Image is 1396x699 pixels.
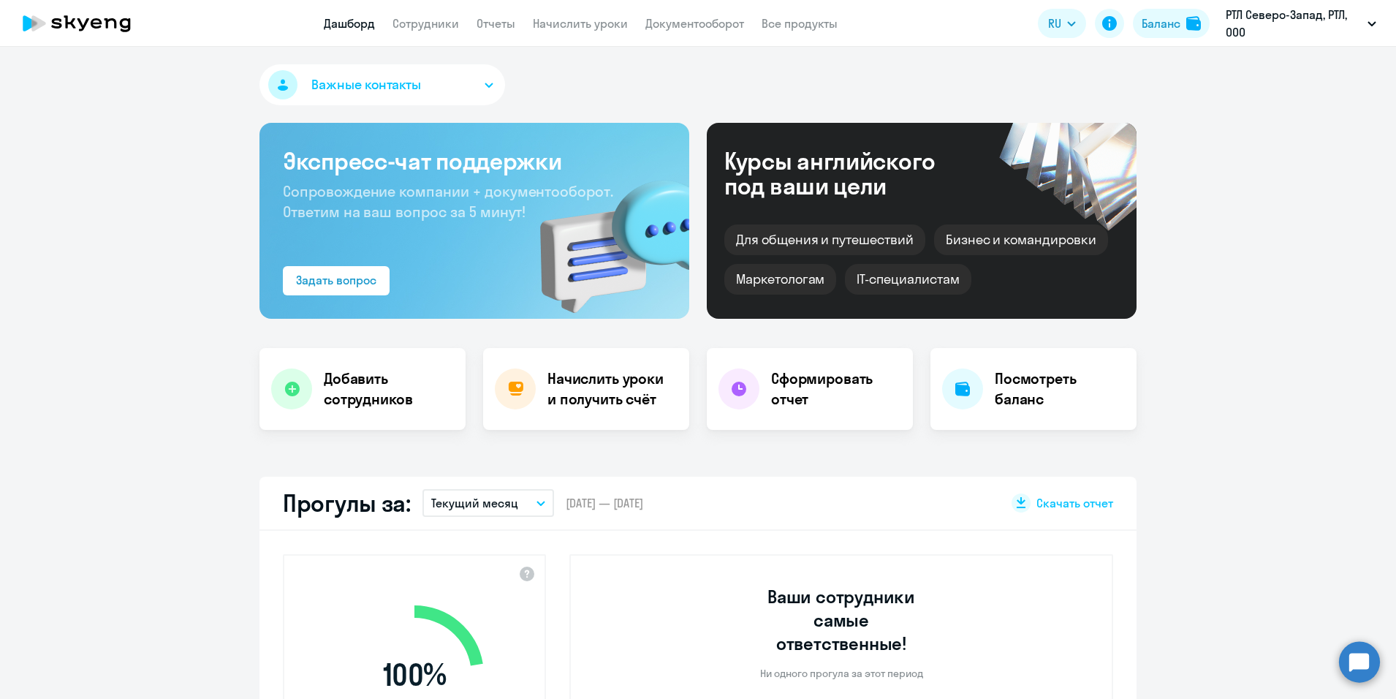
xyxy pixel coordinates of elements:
[771,369,901,409] h4: Сформировать отчет
[296,271,376,289] div: Задать вопрос
[1038,9,1086,38] button: RU
[547,369,675,409] h4: Начислить уроки и получить счёт
[1048,15,1061,32] span: RU
[431,494,518,512] p: Текущий месяц
[724,224,925,255] div: Для общения и путешествий
[283,266,390,295] button: Задать вопрос
[1133,9,1210,38] button: Балансbalance
[762,16,838,31] a: Все продукты
[392,16,459,31] a: Сотрудники
[1226,6,1362,41] p: РТЛ Северо-Запад, РТЛ, ООО
[324,369,454,409] h4: Добавить сотрудников
[283,488,411,518] h2: Прогулы за:
[724,148,974,198] div: Курсы английского под ваши цели
[995,369,1125,409] h4: Посмотреть баланс
[724,264,836,295] div: Маркетологам
[259,64,505,105] button: Важные контакты
[760,667,923,680] p: Ни одного прогула за этот период
[324,16,375,31] a: Дашборд
[934,224,1108,255] div: Бизнес и командировки
[422,489,554,517] button: Текущий месяц
[748,585,936,655] h3: Ваши сотрудники самые ответственные!
[311,75,421,94] span: Важные контакты
[1186,16,1201,31] img: balance
[1142,15,1180,32] div: Баланс
[845,264,971,295] div: IT-специалистам
[1218,6,1384,41] button: РТЛ Северо-Запад, РТЛ, ООО
[477,16,515,31] a: Отчеты
[283,146,666,175] h3: Экспресс-чат поддержки
[533,16,628,31] a: Начислить уроки
[330,657,498,692] span: 100 %
[283,182,613,221] span: Сопровождение компании + документооборот. Ответим на ваш вопрос за 5 минут!
[1036,495,1113,511] span: Скачать отчет
[519,154,689,319] img: bg-img
[645,16,744,31] a: Документооборот
[566,495,643,511] span: [DATE] — [DATE]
